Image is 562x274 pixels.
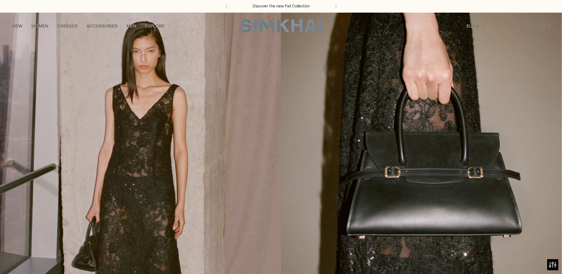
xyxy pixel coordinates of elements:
[87,18,118,34] a: ACCESSORIES
[467,18,486,34] button: EUR €
[31,18,48,34] a: WOMEN
[504,19,519,33] a: Go to the account page
[253,3,310,9] a: Discover the new Fall Collection
[240,19,322,33] a: SIMKHAI
[520,19,535,33] a: Wishlist
[488,19,503,33] a: Open search modal
[57,18,78,34] a: DRESSES
[546,22,553,29] span: 0
[12,18,22,34] a: NEW
[127,18,136,34] a: MEN
[145,18,165,34] a: EXPLORE
[535,19,550,33] a: Open cart modal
